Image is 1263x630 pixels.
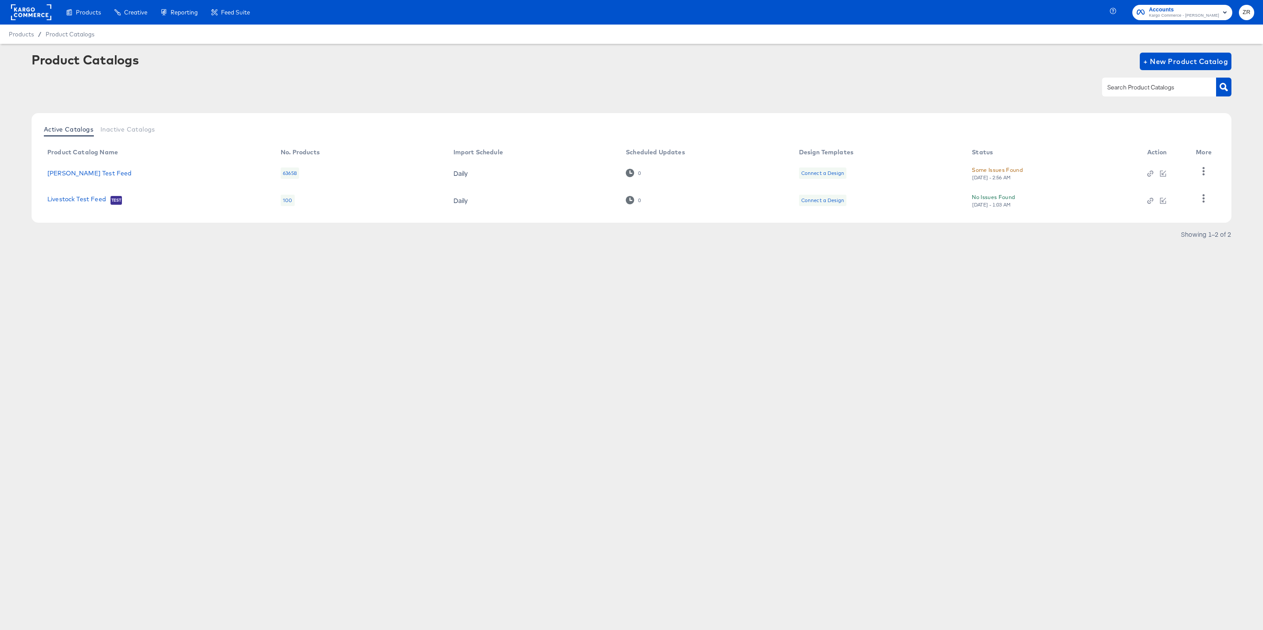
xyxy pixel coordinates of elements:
span: + New Product Catalog [1143,55,1228,68]
div: Scheduled Updates [626,149,685,156]
div: Showing 1–2 of 2 [1181,231,1231,237]
div: Product Catalogs [32,53,139,67]
span: Creative [124,9,147,16]
div: 100 [281,195,294,206]
input: Search Product Catalogs [1106,82,1199,93]
div: 63658 [281,167,299,179]
th: More [1189,146,1222,160]
div: No. Products [281,149,320,156]
div: [DATE] - 2:56 AM [972,174,1011,181]
div: Product Catalog Name [47,149,118,156]
div: 0 [638,197,641,203]
a: Product Catalogs [46,31,94,38]
div: Connect a Design [799,167,846,179]
span: Reporting [171,9,198,16]
span: Accounts [1149,5,1219,14]
th: Status [965,146,1140,160]
a: [PERSON_NAME] Test Feed [47,170,132,177]
div: 0 [626,196,641,204]
button: ZR [1239,5,1254,20]
th: Action [1140,146,1189,160]
div: Connect a Design [801,197,844,204]
span: Kargo Commerce - [PERSON_NAME] [1149,12,1219,19]
div: 0 [626,169,641,177]
span: ZR [1242,7,1251,18]
div: Connect a Design [799,195,846,206]
div: Design Templates [799,149,853,156]
span: Products [9,31,34,38]
div: 0 [638,170,641,176]
a: Livestock Test Feed [47,196,106,204]
div: Connect a Design [801,170,844,177]
td: Daily [446,187,619,214]
button: + New Product Catalog [1140,53,1231,70]
span: Products [76,9,101,16]
button: AccountsKargo Commerce - [PERSON_NAME] [1132,5,1232,20]
td: Daily [446,160,619,187]
div: Import Schedule [453,149,503,156]
span: / [34,31,46,38]
div: Some Issues Found [972,165,1023,174]
span: Feed Suite [221,9,250,16]
button: Some Issues Found[DATE] - 2:56 AM [972,165,1023,181]
span: Active Catalogs [44,126,93,133]
span: Inactive Catalogs [100,126,155,133]
span: Test [111,197,122,204]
